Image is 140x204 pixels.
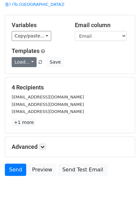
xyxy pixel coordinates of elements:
[5,164,26,176] a: Send
[28,164,56,176] a: Preview
[12,118,36,127] a: +1 more
[12,57,37,67] a: Load...
[12,22,65,29] h5: Variables
[12,143,128,150] h5: Advanced
[12,109,84,114] small: [EMAIL_ADDRESS][DOMAIN_NAME]
[12,102,84,107] small: [EMAIL_ADDRESS][DOMAIN_NAME]
[12,84,128,91] h5: 4 Recipients
[47,57,64,67] button: Save
[108,173,140,204] iframe: Chat Widget
[58,164,107,176] a: Send Test Email
[12,31,51,41] a: Copy/paste...
[12,47,40,54] a: Templates
[75,22,128,29] h5: Email column
[12,95,84,99] small: [EMAIL_ADDRESS][DOMAIN_NAME]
